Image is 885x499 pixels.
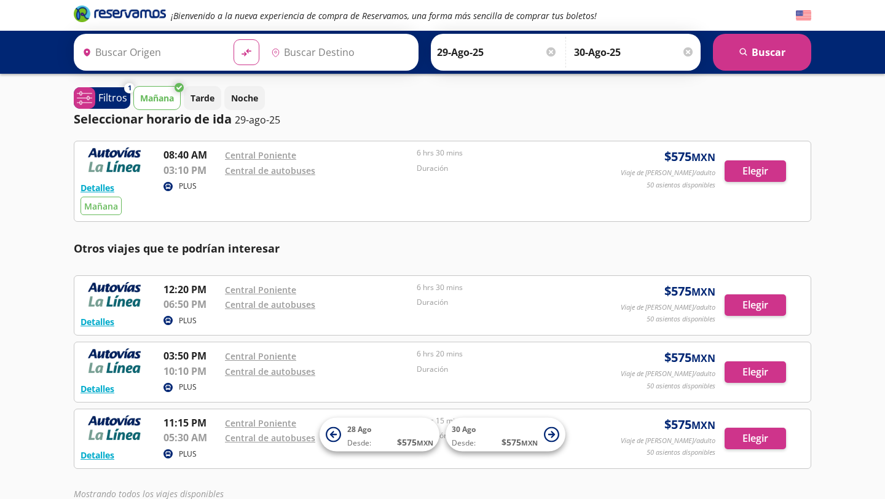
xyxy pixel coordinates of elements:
span: 1 [128,83,132,93]
span: $ 575 [397,436,433,449]
p: 50 asientos disponibles [647,381,715,391]
p: Otros viajes que te podrían interesar [74,240,811,257]
a: Brand Logo [74,4,166,26]
a: Central Poniente [225,350,296,362]
p: 29-ago-25 [235,112,280,127]
span: $ 575 [664,282,715,301]
span: $ 575 [664,348,715,367]
button: Detalles [81,382,114,395]
button: Buscar [713,34,811,71]
img: RESERVAMOS [81,415,148,440]
span: Desde: [347,438,371,449]
input: Buscar Destino [266,37,412,68]
a: Central de autobuses [225,366,315,377]
button: Mañana [133,86,181,110]
input: Opcional [574,37,694,68]
button: English [796,8,811,23]
a: Central Poniente [225,149,296,161]
button: Elegir [725,361,786,383]
p: Seleccionar horario de ida [74,110,232,128]
p: PLUS [179,181,197,192]
small: MXN [691,151,715,164]
p: Mañana [140,92,174,104]
p: 6 hrs 30 mins [417,147,602,159]
small: MXN [691,418,715,432]
p: Duración [417,297,602,308]
p: 50 asientos disponibles [647,180,715,191]
p: Tarde [191,92,214,104]
span: 30 Ago [452,424,476,434]
p: 6 hrs 15 mins [417,415,602,426]
p: Viaje de [PERSON_NAME]/adulto [621,168,715,178]
span: 28 Ago [347,424,371,434]
p: 6 hrs 20 mins [417,348,602,360]
i: Brand Logo [74,4,166,23]
p: 6 hrs 30 mins [417,282,602,293]
img: RESERVAMOS [81,147,148,172]
a: Central de autobuses [225,432,315,444]
p: 12:20 PM [163,282,219,297]
button: Elegir [725,160,786,182]
button: Tarde [184,86,221,110]
button: Elegir [725,294,786,316]
p: 06:50 PM [163,297,219,312]
p: 08:40 AM [163,147,219,162]
small: MXN [417,438,433,447]
p: 10:10 PM [163,364,219,379]
a: Central Poniente [225,417,296,429]
img: RESERVAMOS [81,348,148,373]
input: Buscar Origen [77,37,224,68]
a: Central de autobuses [225,299,315,310]
p: Filtros [98,90,127,105]
span: Mañana [84,200,118,212]
p: PLUS [179,315,197,326]
p: Duración [417,163,602,174]
a: Central de autobuses [225,165,315,176]
span: Desde: [452,438,476,449]
p: Viaje de [PERSON_NAME]/adulto [621,302,715,313]
button: 28 AgoDesde:$575MXN [320,418,439,452]
p: 03:50 PM [163,348,219,363]
em: ¡Bienvenido a la nueva experiencia de compra de Reservamos, una forma más sencilla de comprar tus... [171,10,597,22]
p: Viaje de [PERSON_NAME]/adulto [621,436,715,446]
button: 30 AgoDesde:$575MXN [446,418,565,452]
p: PLUS [179,382,197,393]
small: MXN [521,438,538,447]
img: RESERVAMOS [81,282,148,307]
p: 50 asientos disponibles [647,314,715,324]
small: MXN [691,352,715,365]
p: PLUS [179,449,197,460]
button: 1Filtros [74,87,130,109]
p: Duración [417,364,602,375]
button: Elegir [725,428,786,449]
small: MXN [691,285,715,299]
button: Detalles [81,315,114,328]
a: Central Poniente [225,284,296,296]
span: $ 575 [664,147,715,166]
p: Viaje de [PERSON_NAME]/adulto [621,369,715,379]
p: 03:10 PM [163,163,219,178]
p: Noche [231,92,258,104]
p: 50 asientos disponibles [647,447,715,458]
button: Detalles [81,449,114,462]
button: Noche [224,86,265,110]
button: Detalles [81,181,114,194]
p: 05:30 AM [163,430,219,445]
span: $ 575 [502,436,538,449]
p: 11:15 PM [163,415,219,430]
span: $ 575 [664,415,715,434]
input: Elegir Fecha [437,37,557,68]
